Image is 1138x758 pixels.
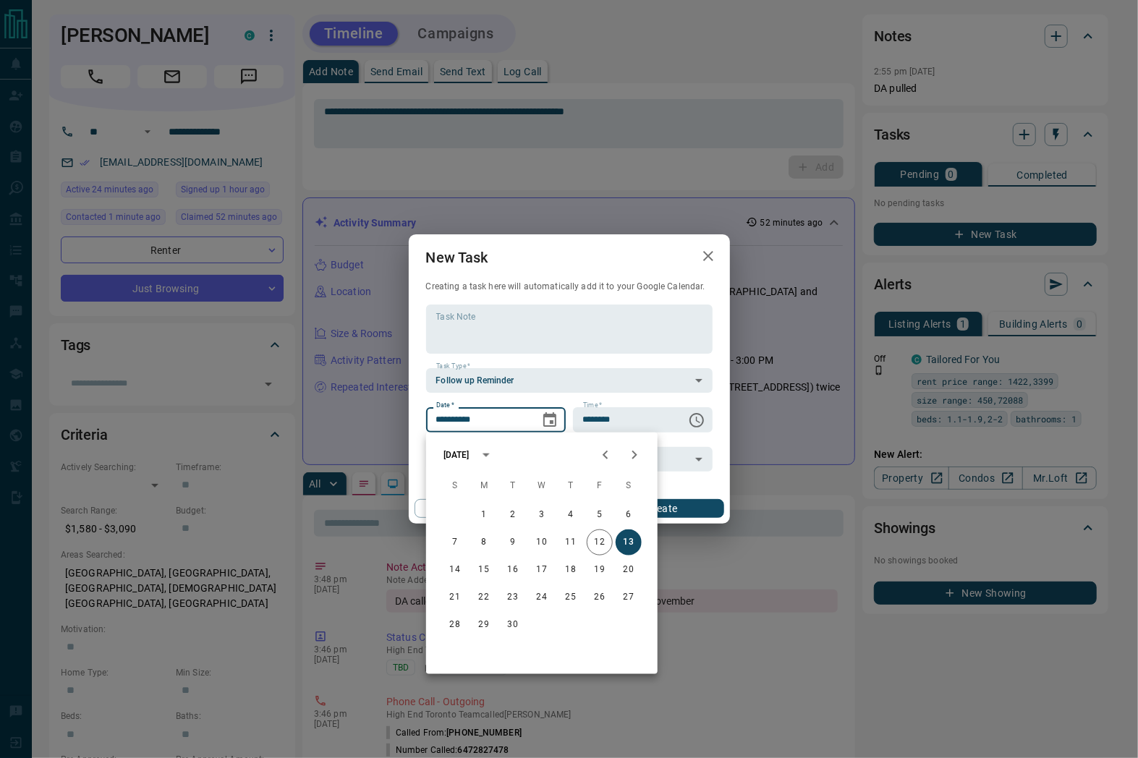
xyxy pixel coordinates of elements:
button: 18 [558,557,584,583]
button: 27 [616,584,642,610]
button: Next month [620,440,649,469]
button: 25 [558,584,584,610]
button: 7 [442,529,468,555]
button: 23 [500,584,526,610]
button: calendar view is open, switch to year view [474,443,498,467]
button: 15 [471,557,497,583]
label: Date [436,401,454,410]
button: 16 [500,557,526,583]
span: Tuesday [500,472,526,501]
button: 10 [529,529,555,555]
button: Previous month [591,440,620,469]
button: 11 [558,529,584,555]
button: 3 [529,502,555,528]
button: 28 [442,612,468,638]
span: Monday [471,472,497,501]
button: 1 [471,502,497,528]
p: Creating a task here will automatically add it to your Google Calendar. [426,281,713,293]
button: 20 [616,557,642,583]
h2: New Task [409,234,506,281]
button: 17 [529,557,555,583]
label: Task Type [436,362,470,371]
div: Follow up Reminder [426,368,713,393]
button: 19 [587,557,613,583]
div: [DATE] [443,448,470,461]
span: Saturday [616,472,642,501]
button: Choose time, selected time is 6:00 AM [682,406,711,435]
button: 4 [558,502,584,528]
button: Cancel [415,499,538,518]
button: 14 [442,557,468,583]
button: 6 [616,502,642,528]
span: Sunday [442,472,468,501]
span: Thursday [558,472,584,501]
button: 30 [500,612,526,638]
button: 2 [500,502,526,528]
button: 21 [442,584,468,610]
button: 5 [587,502,613,528]
span: Wednesday [529,472,555,501]
span: Friday [587,472,613,501]
button: Choose date, selected date is Sep 13, 2025 [535,406,564,435]
button: 13 [616,529,642,555]
button: 12 [587,529,613,555]
button: 8 [471,529,497,555]
button: Create [600,499,723,518]
label: Time [583,401,602,410]
button: 26 [587,584,613,610]
button: 22 [471,584,497,610]
button: 9 [500,529,526,555]
button: 24 [529,584,555,610]
button: 29 [471,612,497,638]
